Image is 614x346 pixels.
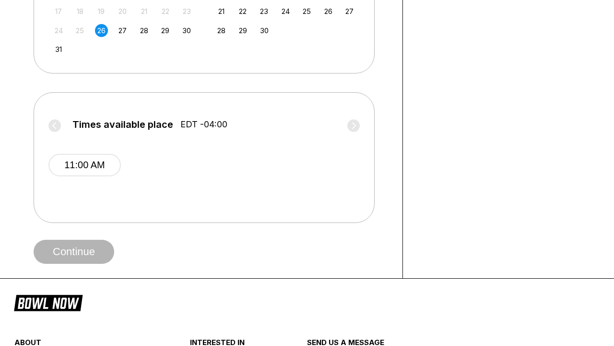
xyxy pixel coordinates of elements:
[116,5,129,18] div: Not available Wednesday, August 20th, 2025
[138,24,151,37] div: Choose Thursday, August 28th, 2025
[116,24,129,37] div: Choose Wednesday, August 27th, 2025
[215,24,228,37] div: Choose Sunday, September 28th, 2025
[215,5,228,18] div: Choose Sunday, September 21st, 2025
[258,24,271,37] div: Choose Tuesday, September 30th, 2025
[279,5,292,18] div: Choose Wednesday, September 24th, 2025
[322,5,335,18] div: Choose Friday, September 26th, 2025
[73,5,86,18] div: Not available Monday, August 18th, 2025
[52,24,65,37] div: Not available Sunday, August 24th, 2025
[52,43,65,56] div: Choose Sunday, August 31st, 2025
[95,5,108,18] div: Not available Tuesday, August 19th, 2025
[138,5,151,18] div: Not available Thursday, August 21st, 2025
[236,5,249,18] div: Choose Monday, September 22nd, 2025
[236,24,249,37] div: Choose Monday, September 29th, 2025
[73,24,86,37] div: Not available Monday, August 25th, 2025
[159,24,172,37] div: Choose Friday, August 29th, 2025
[180,24,193,37] div: Choose Saturday, August 30th, 2025
[95,24,108,37] div: Choose Tuesday, August 26th, 2025
[72,119,173,130] span: Times available place
[343,5,356,18] div: Choose Saturday, September 27th, 2025
[258,5,271,18] div: Choose Tuesday, September 23rd, 2025
[180,5,193,18] div: Not available Saturday, August 23rd, 2025
[180,119,227,130] span: EDT -04:00
[48,154,121,176] button: 11:00 AM
[300,5,313,18] div: Choose Thursday, September 25th, 2025
[159,5,172,18] div: Not available Friday, August 22nd, 2025
[52,5,65,18] div: Not available Sunday, August 17th, 2025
